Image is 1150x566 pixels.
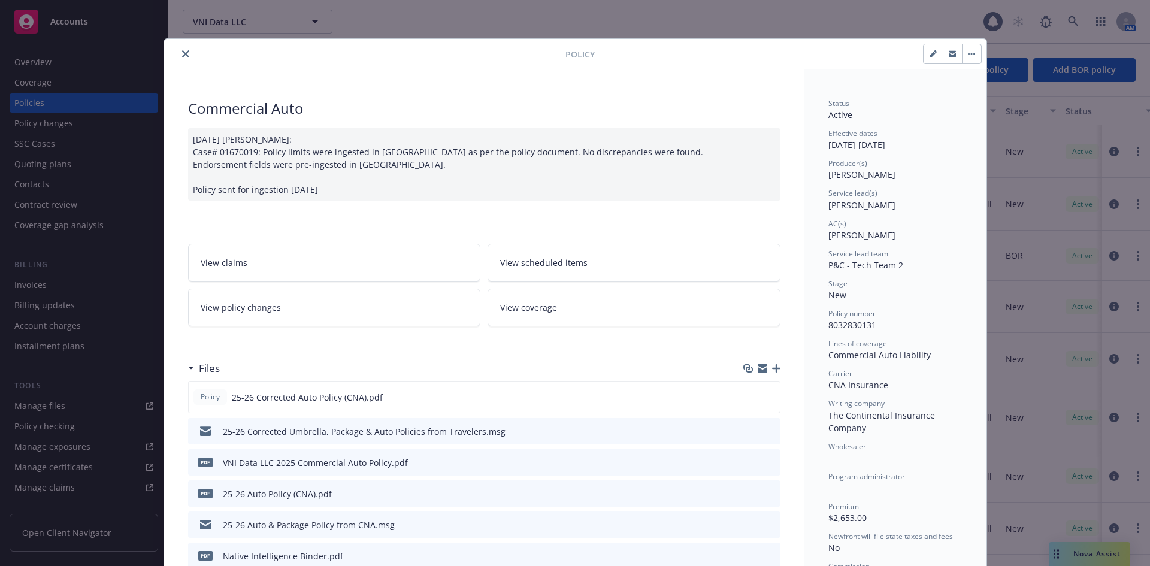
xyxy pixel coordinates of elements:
button: download file [746,550,755,562]
span: 8032830131 [828,319,876,331]
span: CNA Insurance [828,379,888,391]
button: preview file [765,550,776,562]
span: Producer(s) [828,158,867,168]
span: View coverage [500,301,557,314]
span: Premium [828,501,859,511]
span: Status [828,98,849,108]
span: View policy changes [201,301,281,314]
button: preview file [765,488,776,500]
div: Files [188,361,220,376]
span: $2,653.00 [828,512,867,523]
span: pdf [198,458,213,467]
button: preview file [765,456,776,469]
span: The Continental Insurance Company [828,410,937,434]
span: [PERSON_NAME] [828,229,895,241]
span: Service lead team [828,249,888,259]
div: [DATE] - [DATE] [828,128,963,151]
span: Writing company [828,398,885,408]
span: No [828,542,840,553]
div: Native Intelligence Binder.pdf [223,550,343,562]
div: Commercial Auto [188,98,780,119]
span: Carrier [828,368,852,379]
div: Commercial Auto Liability [828,349,963,361]
span: Stage [828,279,848,289]
span: - [828,452,831,464]
span: Policy [198,392,222,402]
span: Service lead(s) [828,188,877,198]
span: pdf [198,551,213,560]
button: download file [746,488,755,500]
span: View scheduled items [500,256,588,269]
button: download file [746,425,755,438]
span: Policy [565,48,595,60]
span: - [828,482,831,494]
span: Wholesaler [828,441,866,452]
a: View coverage [488,289,780,326]
button: download file [746,519,755,531]
div: 25-26 Auto Policy (CNA).pdf [223,488,332,500]
button: close [178,47,193,61]
span: View claims [201,256,247,269]
span: P&C - Tech Team 2 [828,259,903,271]
span: [PERSON_NAME] [828,169,895,180]
span: Effective dates [828,128,877,138]
span: New [828,289,846,301]
button: download file [746,456,755,469]
h3: Files [199,361,220,376]
div: 25-26 Corrected Umbrella, Package & Auto Policies from Travelers.msg [223,425,506,438]
span: pdf [198,489,213,498]
a: View claims [188,244,481,282]
span: Active [828,109,852,120]
span: [PERSON_NAME] [828,199,895,211]
span: Program administrator [828,471,905,482]
a: View scheduled items [488,244,780,282]
span: AC(s) [828,219,846,229]
span: Lines of coverage [828,338,887,349]
span: 25-26 Corrected Auto Policy (CNA).pdf [232,391,383,404]
span: Newfront will file state taxes and fees [828,531,953,541]
a: View policy changes [188,289,481,326]
button: preview file [765,425,776,438]
button: preview file [765,519,776,531]
div: 25-26 Auto & Package Policy from CNA.msg [223,519,395,531]
button: preview file [764,391,775,404]
div: [DATE] [PERSON_NAME]: Case# 01670019: Policy limits were ingested in [GEOGRAPHIC_DATA] as per the... [188,128,780,201]
button: download file [745,391,755,404]
span: Policy number [828,308,876,319]
div: VNI Data LLC 2025 Commercial Auto Policy.pdf [223,456,408,469]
